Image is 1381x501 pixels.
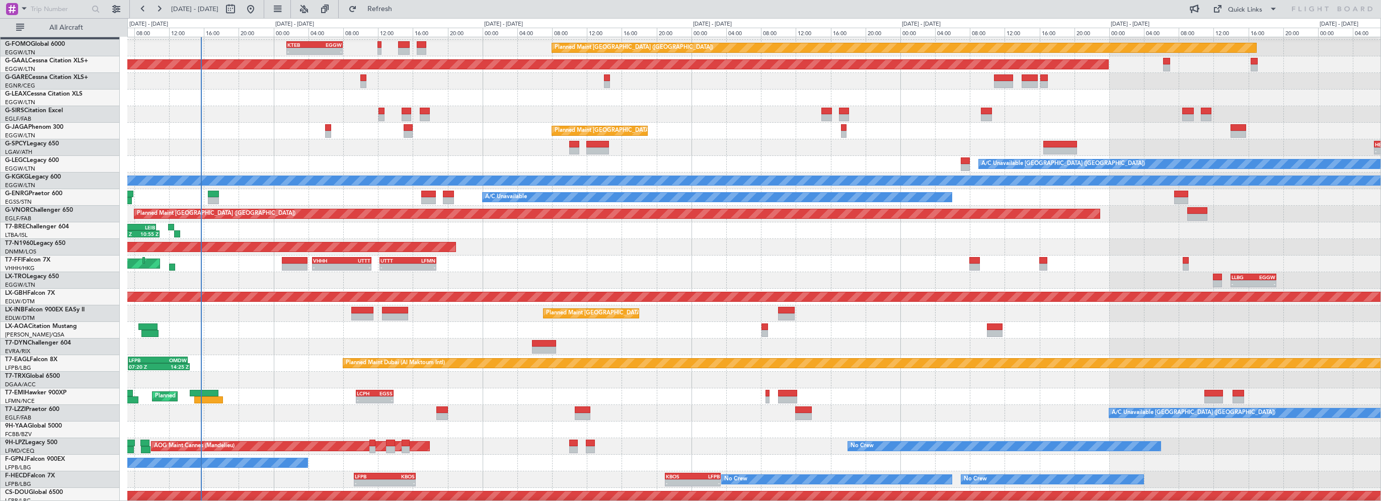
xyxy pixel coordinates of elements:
a: EGGW/LTN [5,182,35,189]
div: LFPB [355,473,385,479]
div: 08:00 [134,28,169,37]
span: G-JAGA [5,124,28,130]
div: 20:00 [448,28,483,37]
span: G-FOMO [5,41,31,47]
div: Planned Maint [GEOGRAPHIC_DATA] [155,389,251,404]
div: - [287,48,315,54]
a: EGLF/FAB [5,115,31,123]
span: G-VNOR [5,207,30,213]
span: G-GAAL [5,58,28,64]
div: 08:00 [552,28,587,37]
div: 20:00 [657,28,692,37]
a: EGGW/LTN [5,281,35,289]
div: 16:00 [1249,28,1283,37]
a: [PERSON_NAME]/QSA [5,331,64,339]
span: 9H-LPZ [5,440,25,446]
a: F-HECDFalcon 7X [5,473,55,479]
div: 16:00 [204,28,239,37]
span: 9H-YAA [5,423,28,429]
span: [DATE] - [DATE] [171,5,218,14]
a: FCBB/BZV [5,431,32,438]
a: T7-TRXGlobal 6500 [5,373,60,379]
a: LFPB/LBG [5,464,31,471]
div: - [1254,281,1276,287]
span: G-ENRG [5,191,29,197]
a: G-GAALCessna Citation XLS+ [5,58,88,64]
span: T7-BRE [5,224,26,230]
a: T7-EAGLFalcon 8X [5,357,57,363]
div: LCPH [357,390,375,396]
div: [DATE] - [DATE] [693,20,732,29]
a: G-KGKGLegacy 600 [5,174,61,180]
div: 12:00 [169,28,204,37]
span: G-SPCY [5,141,27,147]
input: Trip Number [31,2,89,17]
div: [DATE] - [DATE] [1320,20,1358,29]
div: 20:00 [866,28,900,37]
div: - [380,264,408,270]
div: 00:00 [1109,28,1144,37]
a: LX-INBFalcon 900EX EASy II [5,307,85,313]
div: KBOS [666,473,693,479]
a: EGNR/CEG [5,82,35,90]
div: - [375,397,393,403]
div: 16:00 [1040,28,1075,37]
div: 00:00 [274,28,309,37]
div: EGGW [1254,274,1276,280]
span: G-GARE [5,74,28,80]
a: DGAA/ACC [5,381,36,388]
a: LFMD/CEQ [5,447,34,455]
div: 00:00 [1318,28,1353,37]
div: AOG Maint Cannes (Mandelieu) [154,439,235,454]
div: No Crew [724,472,747,487]
div: 00:00 [483,28,517,37]
div: - [666,480,693,486]
div: - [408,264,435,270]
a: G-FOMOGlobal 6000 [5,41,65,47]
a: G-ENRGPraetor 600 [5,191,62,197]
a: LX-GBHFalcon 7X [5,290,55,296]
div: 12:00 [587,28,622,37]
div: [DATE] - [DATE] [484,20,523,29]
a: LX-AOACitation Mustang [5,323,77,329]
div: 20:00 [1075,28,1109,37]
div: 16:00 [413,28,447,37]
a: EGLF/FAB [5,215,31,222]
a: LFMN/NCE [5,397,35,405]
div: [DATE] - [DATE] [129,20,168,29]
div: - [313,264,342,270]
div: A/C Unavailable [485,190,527,205]
div: 07:20 Z [129,364,159,370]
span: F-GPNJ [5,456,27,462]
span: All Aircraft [26,24,106,31]
span: G-SIRS [5,108,24,114]
div: 08:00 [761,28,796,37]
div: LFMN [408,258,435,264]
div: No Crew [964,472,987,487]
a: LGAV/ATH [5,148,32,156]
div: - [385,480,415,486]
a: G-SIRSCitation Excel [5,108,63,114]
div: UTTT [380,258,408,264]
div: 16:00 [831,28,866,37]
a: EGGW/LTN [5,49,35,56]
span: G-KGKG [5,174,29,180]
span: T7-LZZI [5,406,26,412]
a: G-SPCYLegacy 650 [5,141,59,147]
div: LLBG [1232,274,1254,280]
div: KBOS [385,473,415,479]
div: - [693,480,720,486]
div: 08:00 [343,28,378,37]
a: VHHH/HKG [5,265,35,272]
div: No Crew [851,439,874,454]
div: 00:00 [900,28,935,37]
div: OMDW [158,357,187,363]
div: Planned Maint [GEOGRAPHIC_DATA] ([GEOGRAPHIC_DATA]) [555,40,713,55]
div: - [342,264,370,270]
a: G-GARECessna Citation XLS+ [5,74,88,80]
a: T7-N1960Legacy 650 [5,240,65,246]
span: LX-TRO [5,274,27,280]
div: 12:00 [1213,28,1248,37]
div: 00:00 [692,28,726,37]
a: LX-TROLegacy 650 [5,274,59,280]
